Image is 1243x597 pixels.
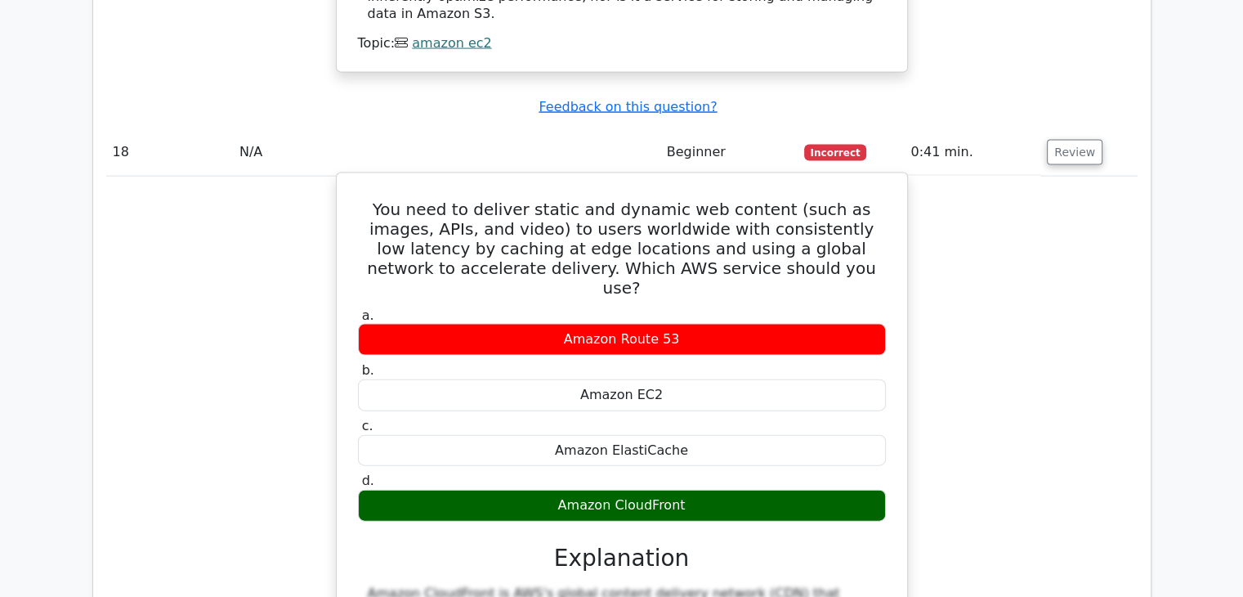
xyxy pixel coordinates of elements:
[362,473,374,488] span: d.
[804,145,867,161] span: Incorrect
[358,435,886,467] div: Amazon ElastiCache
[362,307,374,323] span: a.
[368,545,876,572] h3: Explanation
[660,129,798,176] td: Beginner
[362,362,374,378] span: b.
[233,129,660,176] td: N/A
[358,35,886,52] div: Topic:
[1047,140,1102,165] button: Review
[412,35,491,51] a: amazon ec2
[358,379,886,411] div: Amazon EC2
[356,200,888,298] h5: You need to deliver static and dynamic web content (such as images, APIs, and video) to users wor...
[358,490,886,522] div: Amazon CloudFront
[904,129,1040,176] td: 0:41 min.
[362,418,373,433] span: c.
[358,324,886,356] div: Amazon Route 53
[539,99,717,114] a: Feedback on this question?
[106,129,233,176] td: 18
